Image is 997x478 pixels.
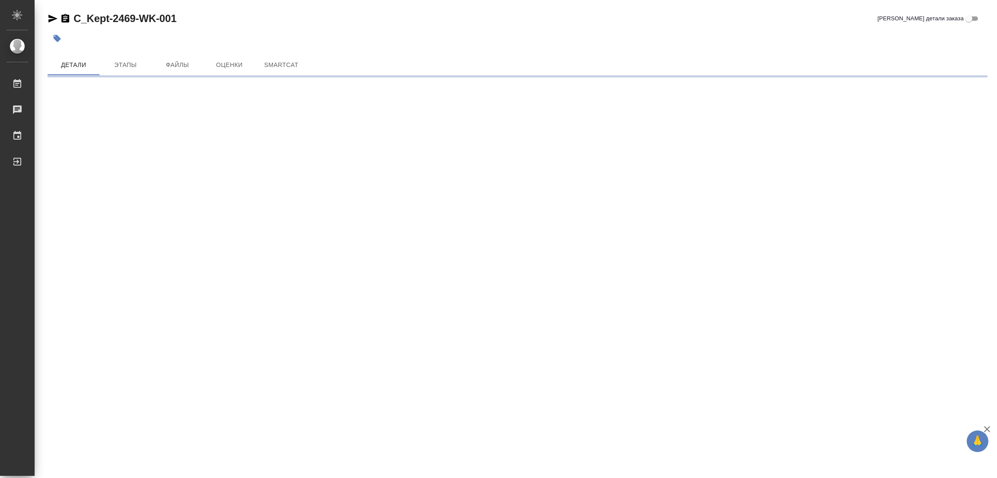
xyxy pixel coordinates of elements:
[967,430,988,452] button: 🙏
[74,13,177,24] a: C_Kept-2469-WK-001
[261,60,302,70] span: SmartCat
[105,60,146,70] span: Этапы
[209,60,250,70] span: Оценки
[48,29,67,48] button: Добавить тэг
[48,13,58,24] button: Скопировать ссылку для ЯМессенджера
[60,13,71,24] button: Скопировать ссылку
[157,60,198,70] span: Файлы
[53,60,94,70] span: Детали
[878,14,964,23] span: [PERSON_NAME] детали заказа
[970,432,985,450] span: 🙏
